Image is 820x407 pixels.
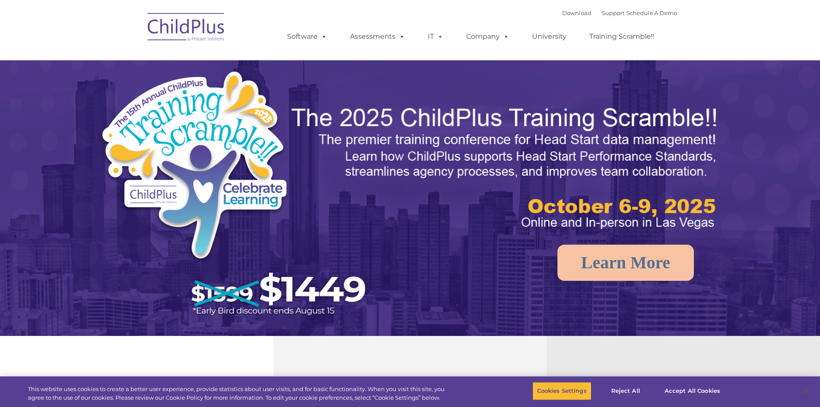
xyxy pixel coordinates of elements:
[532,382,591,400] button: Cookies Settings
[28,385,451,402] div: This website uses cookies to create a better user experience, provide statistics about user visit...
[626,9,677,16] a: Schedule A Demo
[419,28,452,45] a: IT
[562,9,591,16] a: Download
[458,28,518,45] a: Company
[278,28,336,45] a: Software
[581,28,663,45] a: Training Scramble!!
[143,7,229,50] img: ChildPlus by Procare Solutions
[341,28,414,45] a: Assessments
[120,92,156,99] span: Phone number
[562,9,677,16] font: |
[120,57,146,63] span: Last name
[557,245,694,281] a: Learn More
[602,9,625,16] a: Support
[660,382,725,400] button: Accept All Cookies
[797,382,816,401] button: Close
[599,382,653,400] button: Reject All
[523,28,575,45] a: University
